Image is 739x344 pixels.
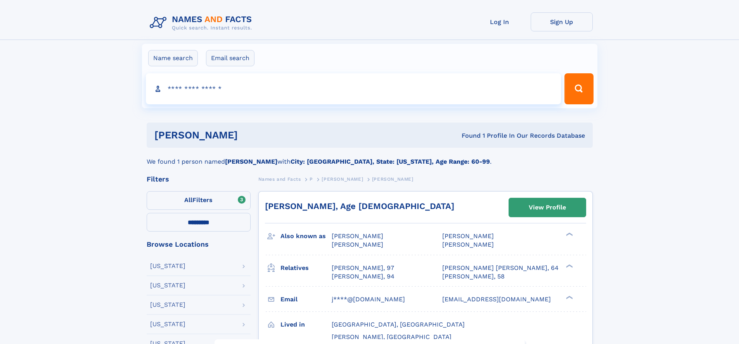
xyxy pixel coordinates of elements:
[442,264,559,272] a: [PERSON_NAME] [PERSON_NAME], 64
[332,241,383,248] span: [PERSON_NAME]
[150,263,185,269] div: [US_STATE]
[206,50,254,66] label: Email search
[529,199,566,216] div: View Profile
[150,282,185,289] div: [US_STATE]
[442,296,551,303] span: [EMAIL_ADDRESS][DOMAIN_NAME]
[322,174,363,184] a: [PERSON_NAME]
[147,241,251,248] div: Browse Locations
[531,12,593,31] a: Sign Up
[280,230,332,243] h3: Also known as
[469,12,531,31] a: Log In
[280,261,332,275] h3: Relatives
[258,174,301,184] a: Names and Facts
[147,191,251,210] label: Filters
[442,232,494,240] span: [PERSON_NAME]
[291,158,490,165] b: City: [GEOGRAPHIC_DATA], State: [US_STATE], Age Range: 60-99
[350,131,585,140] div: Found 1 Profile In Our Records Database
[147,148,593,166] div: We found 1 person named with .
[310,176,313,182] span: P
[322,176,363,182] span: [PERSON_NAME]
[332,264,394,272] a: [PERSON_NAME], 97
[146,73,561,104] input: search input
[147,176,251,183] div: Filters
[564,232,573,237] div: ❯
[332,272,395,281] a: [PERSON_NAME], 94
[184,196,192,204] span: All
[147,12,258,33] img: Logo Names and Facts
[332,232,383,240] span: [PERSON_NAME]
[150,302,185,308] div: [US_STATE]
[310,174,313,184] a: P
[280,293,332,306] h3: Email
[372,176,414,182] span: [PERSON_NAME]
[148,50,198,66] label: Name search
[442,272,505,281] a: [PERSON_NAME], 58
[225,158,277,165] b: [PERSON_NAME]
[564,73,593,104] button: Search Button
[564,263,573,268] div: ❯
[332,333,452,341] span: [PERSON_NAME], [GEOGRAPHIC_DATA]
[154,130,350,140] h1: [PERSON_NAME]
[280,318,332,331] h3: Lived in
[564,295,573,300] div: ❯
[265,201,454,211] a: [PERSON_NAME], Age [DEMOGRAPHIC_DATA]
[332,321,465,328] span: [GEOGRAPHIC_DATA], [GEOGRAPHIC_DATA]
[150,321,185,327] div: [US_STATE]
[442,241,494,248] span: [PERSON_NAME]
[509,198,586,217] a: View Profile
